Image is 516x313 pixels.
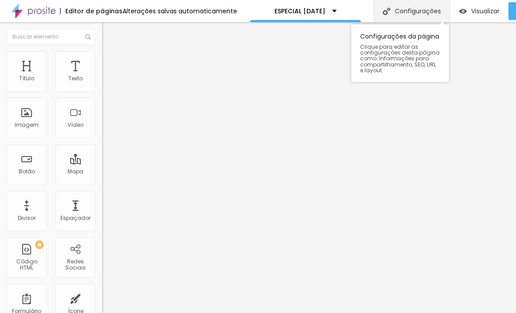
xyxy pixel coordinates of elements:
div: Imagem [15,122,39,128]
img: Icone [383,8,390,15]
div: Código HTML [9,258,44,271]
p: ESPECIAL [DATE] [274,8,325,14]
div: Título [19,75,34,82]
div: Botão [19,168,35,175]
span: Visualizar [471,8,500,15]
div: Alterações salvas automaticamente [123,8,237,14]
div: Espaçador [60,215,91,221]
button: Visualizar [450,2,508,20]
div: Divisor [18,215,36,221]
div: Vídeo [67,122,83,128]
div: Editor de páginas [60,8,123,14]
img: Icone [85,34,91,39]
span: Clique para editar as configurações desta página como: Informações para compartilhamento, SEO, UR... [360,44,440,73]
div: Redes Sociais [58,258,93,271]
div: Texto [68,75,83,82]
img: view-1.svg [459,8,467,15]
input: Buscar elemento [7,29,95,45]
div: Configurações da página [351,24,449,82]
div: Mapa [67,168,83,175]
